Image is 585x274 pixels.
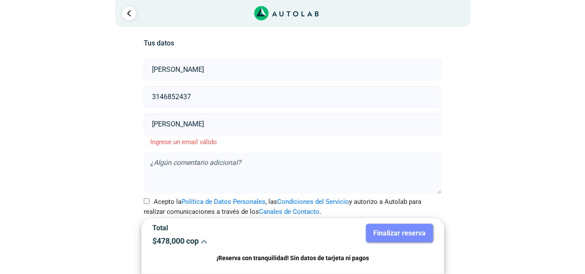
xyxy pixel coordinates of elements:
[152,224,286,232] p: Total
[152,236,286,245] p: $ 478,000 cop
[254,9,319,17] a: Link al sitio de autolab
[181,198,265,206] a: Política de Datos Personales
[144,198,149,204] input: Acepto laPolítica de Datos Personales, lasCondiciones del Servicioy autorizo a Autolab para reali...
[144,39,441,47] h5: Tus datos
[277,198,349,206] a: Condiciones del Servicio
[144,59,441,81] input: Nombre y apellido
[366,224,433,242] button: Finalizar reserva
[152,253,433,263] p: ¡Reserva con tranquilidad! Sin datos de tarjeta ni pagos
[144,86,441,108] input: Celular
[144,113,441,135] input: Correo electrónico
[144,197,441,216] label: Acepto la , las y autorizo a Autolab para realizar comunicaciones a través de los .
[122,6,136,20] a: Ir al paso anterior
[144,137,441,147] p: Ingrese un email válido
[259,208,320,216] a: Canales de Contacto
